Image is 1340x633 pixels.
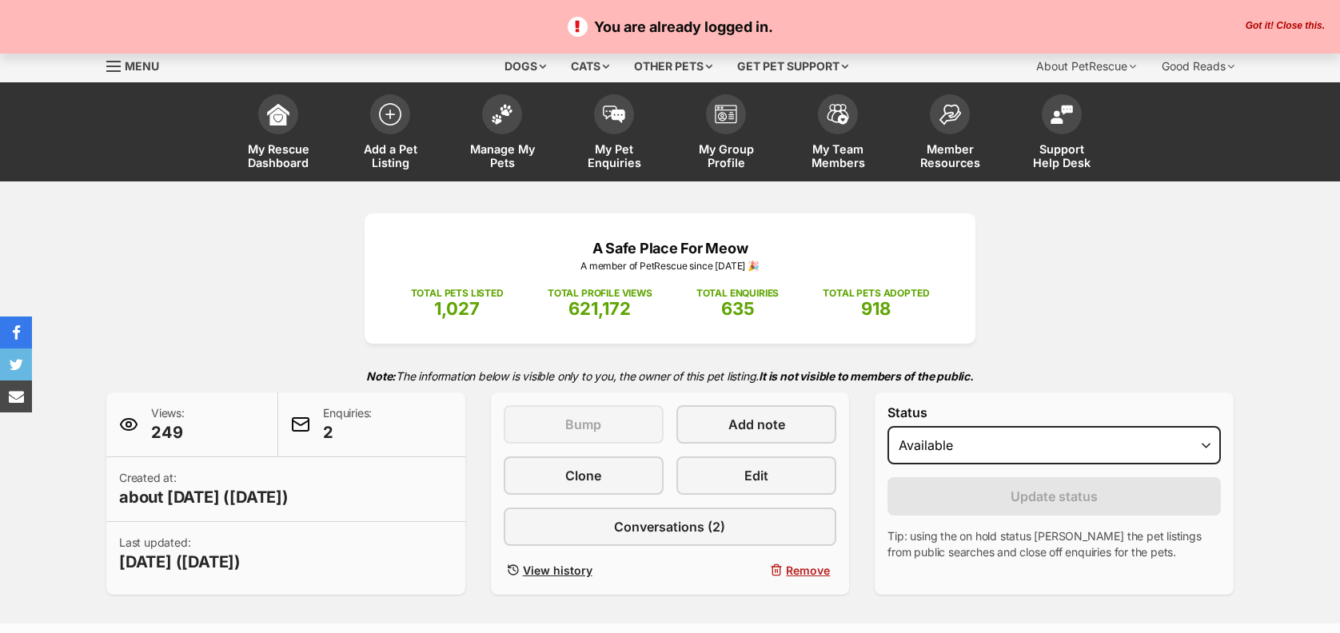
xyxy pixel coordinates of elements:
[16,16,1324,38] p: You are already logged in.
[1011,487,1098,506] span: Update status
[267,103,289,125] img: dashboard-icon-eb2f2d2d3e046f16d808141f083e7271f6b2e854fb5c12c21221c1fb7104beca.svg
[466,142,538,169] span: Manage My Pets
[504,508,837,546] a: Conversations (2)
[389,259,951,273] p: A member of PetRescue since [DATE] 🎉
[939,104,961,125] img: member-resources-icon-8e73f808a243e03378d46382f2149f9095a855e16c252ad45f914b54edf8863c.svg
[823,286,929,301] p: TOTAL PETS ADOPTED
[614,517,725,536] span: Conversations (2)
[676,456,836,495] a: Edit
[887,477,1221,516] button: Update status
[523,562,592,579] span: View history
[151,421,185,444] span: 249
[565,415,601,434] span: Bump
[125,59,159,73] span: Menu
[1026,142,1098,169] span: Support Help Desk
[827,104,849,125] img: team-members-icon-5396bd8760b3fe7c0b43da4ab00e1e3bb1a5d9ba89233759b79545d2d3fc5d0d.svg
[379,103,401,125] img: add-pet-listing-icon-0afa8454b4691262ce3f59096e99ab1cd57d4a30225e0717b998d2c9b9846f56.svg
[354,142,426,169] span: Add a Pet Listing
[334,86,446,181] a: Add a Pet Listing
[623,50,724,82] div: Other pets
[894,86,1006,181] a: Member Resources
[676,405,836,444] a: Add note
[726,50,859,82] div: Get pet support
[578,142,650,169] span: My Pet Enquiries
[560,50,620,82] div: Cats
[914,142,986,169] span: Member Resources
[504,559,664,582] a: View history
[411,286,504,301] p: TOTAL PETS LISTED
[106,50,170,79] a: Menu
[446,86,558,181] a: Manage My Pets
[504,456,664,495] a: Clone
[493,50,557,82] div: Dogs
[222,86,334,181] a: My Rescue Dashboard
[690,142,762,169] span: My Group Profile
[558,86,670,181] a: My Pet Enquiries
[696,286,779,301] p: TOTAL ENQUIRIES
[119,535,241,573] p: Last updated:
[676,559,836,582] button: Remove
[728,415,785,434] span: Add note
[366,369,396,383] strong: Note:
[887,528,1221,560] p: Tip: using the on hold status [PERSON_NAME] the pet listings from public searches and close off e...
[119,486,289,508] span: about [DATE] ([DATE])
[887,405,1221,420] label: Status
[491,104,513,125] img: manage-my-pets-icon-02211641906a0b7f246fdf0571729dbe1e7629f14944591b6c1af311fb30b64b.svg
[389,237,951,259] p: A Safe Place For Meow
[1151,50,1246,82] div: Good Reads
[782,86,894,181] a: My Team Members
[434,298,480,319] span: 1,027
[504,405,664,444] button: Bump
[802,142,874,169] span: My Team Members
[759,369,974,383] strong: It is not visible to members of the public.
[1006,86,1118,181] a: Support Help Desk
[1025,50,1147,82] div: About PetRescue
[744,466,768,485] span: Edit
[786,562,830,579] span: Remove
[119,470,289,508] p: Created at:
[323,421,372,444] span: 2
[565,466,601,485] span: Clone
[106,360,1234,392] p: The information below is visible only to you, the owner of this pet listing.
[715,105,737,124] img: group-profile-icon-3fa3cf56718a62981997c0bc7e787c4b2cf8bcc04b72c1350f741eb67cf2f40e.svg
[721,298,755,319] span: 635
[242,142,314,169] span: My Rescue Dashboard
[1241,20,1330,33] button: Close the banner
[548,286,652,301] p: TOTAL PROFILE VIEWS
[861,298,891,319] span: 918
[151,405,185,444] p: Views:
[1051,105,1073,124] img: help-desk-icon-fdf02630f3aa405de69fd3d07c3f3aa587a6932b1a1747fa1d2bba05be0121f9.svg
[670,86,782,181] a: My Group Profile
[568,298,631,319] span: 621,172
[119,551,241,573] span: [DATE] ([DATE])
[323,405,372,444] p: Enquiries:
[603,105,625,123] img: pet-enquiries-icon-7e3ad2cf08bfb03b45e93fb7055b45f3efa6380592205ae92323e6603595dc1f.svg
